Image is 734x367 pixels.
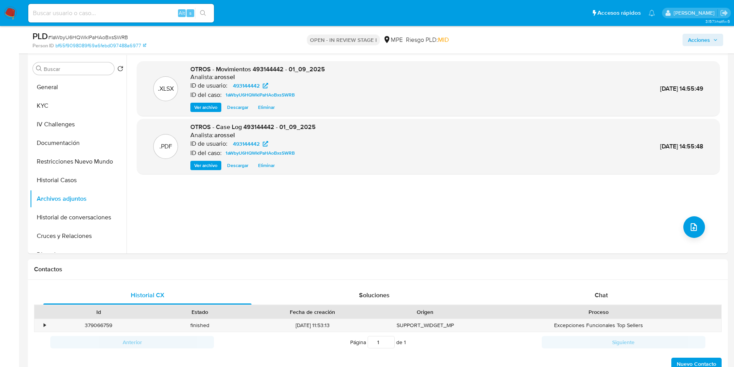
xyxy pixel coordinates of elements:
span: Descargar [227,162,248,169]
p: OPEN - IN REVIEW STAGE I [307,34,380,45]
span: Soluciones [359,291,390,300]
p: ID del caso: [190,91,222,99]
a: 1aWbyU6HQWklPaHAoBxsSWRB [222,148,298,158]
button: Historial de conversaciones [30,208,127,227]
span: Acciones [688,34,710,46]
button: Ver archivo [190,161,221,170]
input: Buscar [44,65,111,72]
b: PLD [33,30,48,42]
span: Historial CX [131,291,164,300]
span: Accesos rápidos [597,9,641,17]
span: Alt [179,9,185,17]
p: ID de usuario: [190,140,228,148]
button: Anterior [50,336,214,348]
span: MID [438,35,449,44]
a: Salir [720,9,728,17]
div: MPE [383,36,403,44]
span: Página de [350,336,406,348]
h6: arossel [214,131,235,139]
button: Volver al orden por defecto [117,65,123,74]
span: Eliminar [258,103,275,111]
button: Descargar [223,161,252,170]
button: Documentación [30,134,127,152]
span: 1 [404,338,406,346]
div: • [44,322,46,329]
div: Id [53,308,144,316]
span: 493144442 [233,81,260,90]
div: 379066759 [48,319,149,332]
button: Archivos adjuntos [30,190,127,208]
div: Excepciones Funcionales Top Sellers [476,319,721,332]
span: [DATE] 14:55:48 [660,142,703,151]
button: search-icon [195,8,211,19]
button: Descargar [223,103,252,112]
div: SUPPORT_WIDGET_MP [375,319,476,332]
h6: arossel [214,73,235,81]
b: Person ID [33,42,54,49]
button: Buscar [36,65,42,72]
span: OTROS - Case Log 493144442 - 01_09_2025 [190,122,316,131]
p: ID del caso: [190,149,222,157]
div: Estado [155,308,245,316]
input: Buscar usuario o caso... [28,8,214,18]
a: 493144442 [228,81,273,90]
button: Historial Casos [30,171,127,190]
span: 3.157.1-hotfix-5 [705,18,730,24]
a: Notificaciones [648,10,655,16]
span: Riesgo PLD: [406,36,449,44]
button: KYC [30,96,127,115]
button: Eliminar [254,103,279,112]
button: Acciones [683,34,723,46]
button: IV Challenges [30,115,127,134]
div: [DATE] 11:53:13 [251,319,375,332]
button: Restricciones Nuevo Mundo [30,152,127,171]
button: General [30,78,127,96]
a: 493144442 [228,139,273,148]
button: Siguiente [542,336,705,348]
button: Cruces y Relaciones [30,227,127,245]
span: 493144442 [233,139,260,148]
span: Chat [595,291,608,300]
span: Descargar [227,103,248,111]
button: Eliminar [254,161,279,170]
p: antonio.rossel@mercadolibre.com [674,9,717,17]
span: s [189,9,192,17]
button: Direcciones [30,245,127,264]
button: upload-file [683,216,705,238]
p: Analista: [190,73,214,81]
div: finished [149,319,251,332]
p: .PDF [159,142,172,151]
span: [DATE] 14:55:49 [660,84,703,93]
span: 1aWbyU6HQWklPaHAoBxsSWRB [226,90,295,100]
p: Analista: [190,131,214,139]
span: OTROS - Movimientos 493144442 - 01_09_2025 [190,65,325,74]
span: # 1aWbyU6HQWklPaHAoBxsSWRB [48,33,128,41]
a: bf65f9098089f69a6febd097488a6977 [55,42,146,49]
div: Proceso [481,308,716,316]
span: Ver archivo [194,162,217,169]
div: Origen [380,308,471,316]
span: 1aWbyU6HQWklPaHAoBxsSWRB [226,148,295,158]
h1: Contactos [34,265,722,273]
div: Fecha de creación [256,308,369,316]
span: Eliminar [258,162,275,169]
p: ID de usuario: [190,82,228,90]
p: .XLSX [158,84,174,93]
a: 1aWbyU6HQWklPaHAoBxsSWRB [222,90,298,100]
span: Ver archivo [194,103,217,111]
button: Ver archivo [190,103,221,112]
